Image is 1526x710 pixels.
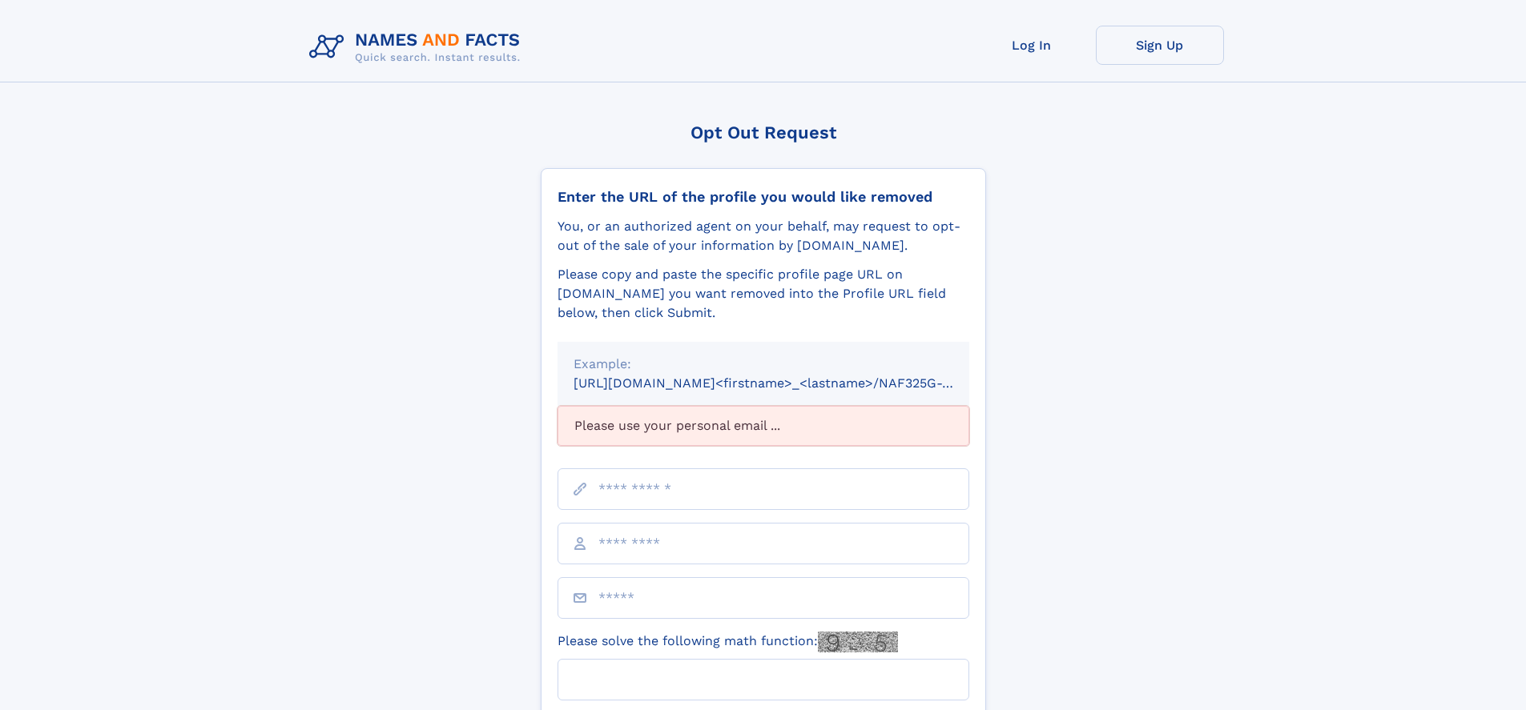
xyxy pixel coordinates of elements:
a: Log In [968,26,1096,65]
label: Please solve the following math function: [558,632,898,652]
div: Example: [574,355,953,374]
a: Sign Up [1096,26,1224,65]
div: Please use your personal email ... [558,406,969,446]
div: You, or an authorized agent on your behalf, may request to opt-out of the sale of your informatio... [558,217,969,255]
img: Logo Names and Facts [303,26,533,69]
div: Enter the URL of the profile you would like removed [558,188,969,206]
div: Opt Out Request [541,122,986,142]
div: Please copy and paste the specific profile page URL on [DOMAIN_NAME] you want removed into the Pr... [558,265,969,323]
small: [URL][DOMAIN_NAME]<firstname>_<lastname>/NAF325G-xxxxxxxx [574,375,1000,391]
